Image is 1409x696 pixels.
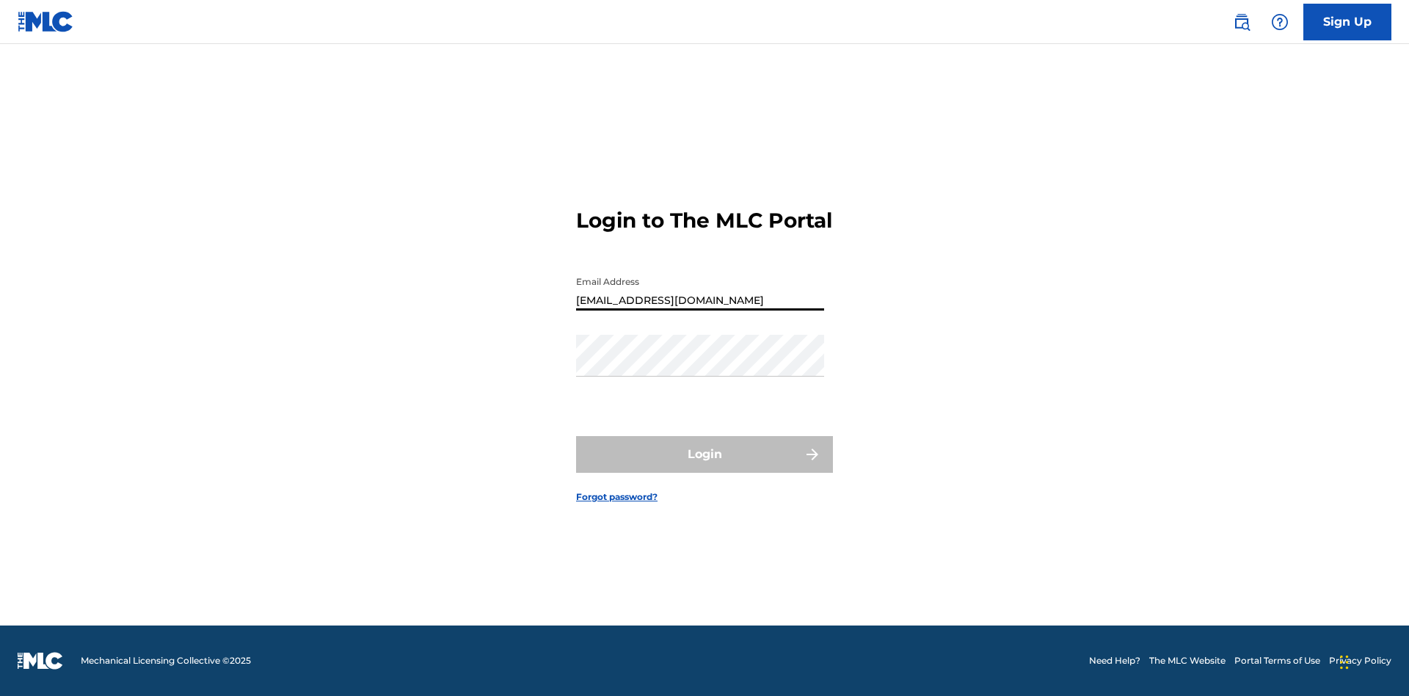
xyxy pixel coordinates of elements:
[18,652,63,670] img: logo
[18,11,74,32] img: MLC Logo
[1336,626,1409,696] iframe: Chat Widget
[1227,7,1256,37] a: Public Search
[576,490,658,504] a: Forgot password?
[1234,654,1320,667] a: Portal Terms of Use
[1265,7,1295,37] div: Help
[1329,654,1391,667] a: Privacy Policy
[1149,654,1226,667] a: The MLC Website
[81,654,251,667] span: Mechanical Licensing Collective © 2025
[576,208,832,233] h3: Login to The MLC Portal
[1340,640,1349,684] div: Drag
[1303,4,1391,40] a: Sign Up
[1233,13,1250,31] img: search
[1089,654,1140,667] a: Need Help?
[1271,13,1289,31] img: help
